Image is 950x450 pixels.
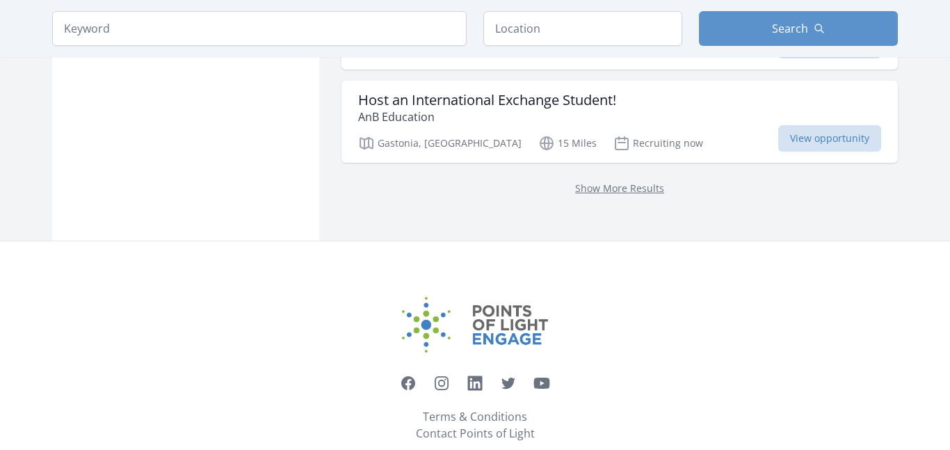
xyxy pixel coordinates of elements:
[483,11,682,46] input: Location
[358,92,616,109] h3: Host an International Exchange Student!
[402,297,548,353] img: Points of Light Engage
[423,408,527,425] a: Terms & Conditions
[778,125,881,152] span: View opportunity
[358,135,522,152] p: Gastonia, [GEOGRAPHIC_DATA]
[538,135,597,152] p: 15 Miles
[52,11,467,46] input: Keyword
[341,81,898,163] a: Host an International Exchange Student! AnB Education Gastonia, [GEOGRAPHIC_DATA] 15 Miles Recrui...
[358,109,616,125] p: AnB Education
[575,182,664,195] a: Show More Results
[416,425,535,442] a: Contact Points of Light
[772,20,808,37] span: Search
[613,135,703,152] p: Recruiting now
[699,11,898,46] button: Search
